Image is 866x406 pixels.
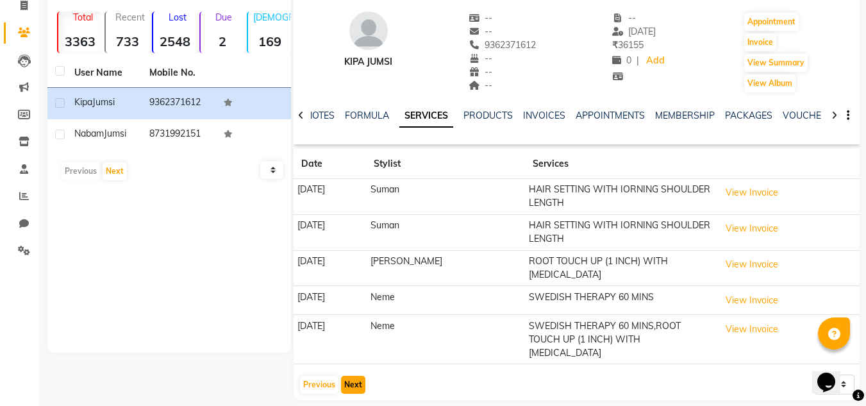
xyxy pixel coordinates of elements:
a: FORMULA [345,110,389,121]
span: -- [469,12,493,24]
button: Previous [300,376,338,394]
td: 8731992151 [142,119,217,151]
th: Stylist [366,149,525,179]
td: [DATE] [294,214,366,250]
td: [DATE] [294,315,366,364]
span: | [637,54,639,67]
p: Due [203,12,244,23]
td: HAIR SETTING WITH IORNING SHOULDER LENGTH [525,214,716,250]
button: Next [103,162,127,180]
button: View Album [744,74,795,92]
button: View Invoice [720,291,784,310]
a: NOTES [306,110,335,121]
span: -- [469,26,493,37]
td: 9362371612 [142,88,217,119]
strong: 2 [201,33,244,49]
a: MEMBERSHIP [655,110,715,121]
span: 36155 [612,39,644,51]
th: Services [525,149,716,179]
span: -- [469,53,493,64]
td: [DATE] [294,286,366,315]
span: Jumsi [92,96,115,108]
div: Kipa Jumsi [344,55,392,69]
a: APPOINTMENTS [576,110,645,121]
span: 9362371612 [469,39,537,51]
p: Total [63,12,102,23]
td: Suman [366,214,525,250]
button: View Invoice [720,319,784,339]
span: -- [612,12,637,24]
th: Date [294,149,366,179]
span: ₹ [612,39,618,51]
span: Kipa [74,96,92,108]
td: HAIR SETTING WITH IORNING SHOULDER LENGTH [525,179,716,215]
td: [PERSON_NAME] [366,250,525,286]
strong: 733 [106,33,149,49]
a: PACKAGES [725,110,772,121]
a: SERVICES [399,105,453,128]
button: View Invoice [720,255,784,275]
th: User Name [67,58,142,88]
button: Invoice [744,33,776,51]
td: Neme [366,286,525,315]
iframe: chat widget [812,355,853,393]
span: Jumsi [104,128,126,139]
span: Nabam [74,128,104,139]
p: Lost [158,12,197,23]
a: Add [644,52,667,70]
p: [DEMOGRAPHIC_DATA] [253,12,292,23]
span: -- [469,80,493,91]
td: ROOT TOUCH UP (1 INCH) WITH [MEDICAL_DATA] [525,250,716,286]
button: Next [341,376,365,394]
td: SWEDISH THERAPY 60 MINS,ROOT TOUCH UP (1 INCH) WITH [MEDICAL_DATA] [525,315,716,364]
td: SWEDISH THERAPY 60 MINS [525,286,716,315]
button: View Invoice [720,183,784,203]
td: Suman [366,179,525,215]
p: Recent [111,12,149,23]
button: View Summary [744,54,808,72]
strong: 2548 [153,33,197,49]
a: INVOICES [523,110,565,121]
th: Mobile No. [142,58,217,88]
strong: 169 [248,33,292,49]
td: [DATE] [294,250,366,286]
button: View Invoice [720,219,784,239]
img: avatar [349,12,388,50]
button: Appointment [744,13,799,31]
span: 0 [612,55,631,66]
span: [DATE] [612,26,656,37]
td: Neme [366,315,525,364]
a: PRODUCTS [463,110,513,121]
span: -- [469,66,493,78]
td: [DATE] [294,179,366,215]
a: VOUCHERS [783,110,833,121]
strong: 3363 [58,33,102,49]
